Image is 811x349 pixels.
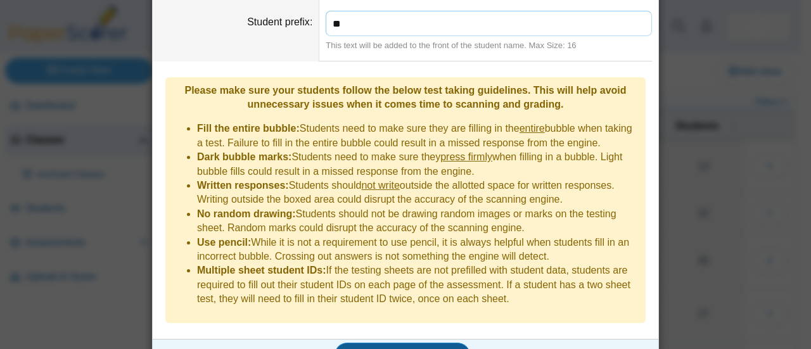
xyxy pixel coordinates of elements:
[247,16,312,27] label: Student prefix
[197,151,291,162] b: Dark bubble marks:
[361,180,399,191] u: not write
[197,208,296,219] b: No random drawing:
[197,263,639,306] li: If the testing sheets are not prefilled with student data, students are required to fill out thei...
[197,237,251,248] b: Use pencil:
[197,179,639,207] li: Students should outside the allotted space for written responses. Writing outside the boxed area ...
[197,265,326,276] b: Multiple sheet student IDs:
[197,123,300,134] b: Fill the entire bubble:
[520,123,545,134] u: entire
[440,151,492,162] u: press firmly
[326,40,652,51] div: This text will be added to the front of the student name. Max Size: 16
[184,85,626,110] b: Please make sure your students follow the below test taking guidelines. This will help avoid unne...
[197,150,639,179] li: Students need to make sure they when filling in a bubble. Light bubble fills could result in a mi...
[197,180,289,191] b: Written responses:
[197,207,639,236] li: Students should not be drawing random images or marks on the testing sheet. Random marks could di...
[197,122,639,150] li: Students need to make sure they are filling in the bubble when taking a test. Failure to fill in ...
[197,236,639,264] li: While it is not a requirement to use pencil, it is always helpful when students fill in an incorr...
